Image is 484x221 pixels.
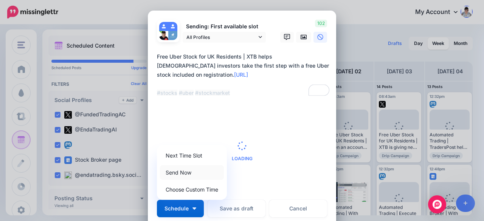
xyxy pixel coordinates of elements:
[168,31,177,40] img: ACg8ocLKJZsMcMrDiVh7LZywgYhX3BQJpHE6GmaJTRmXDEuDBUPidlJSs96-c-89042.png
[160,165,224,180] a: Send Now
[186,33,257,41] span: All Profiles
[157,145,227,200] div: Schedule
[208,200,265,217] button: Save as draft
[183,22,266,31] p: Sending: First available slot
[157,52,331,97] textarea: To enrich screen reader interactions, please activate Accessibility in Grammarly extension settings
[269,200,327,217] a: Cancel
[159,31,168,40] img: a6N5WZRm-86276.jpg
[157,52,331,97] div: Free Uber Stock for UK Residents | XTB helps [DEMOGRAPHIC_DATA] investors take the first step wit...
[160,148,224,163] a: Next Time Slot
[183,32,266,43] a: All Profiles
[157,200,204,217] button: Schedule
[428,195,446,213] div: Open Intercom Messenger
[168,22,177,31] img: user_default_image.png
[315,20,327,27] span: 102
[232,141,253,161] div: Loading
[164,206,189,211] span: Schedule
[159,22,168,31] img: user_default_image.png
[192,207,196,210] img: arrow-down-white.png
[160,182,224,197] a: Choose Custom Time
